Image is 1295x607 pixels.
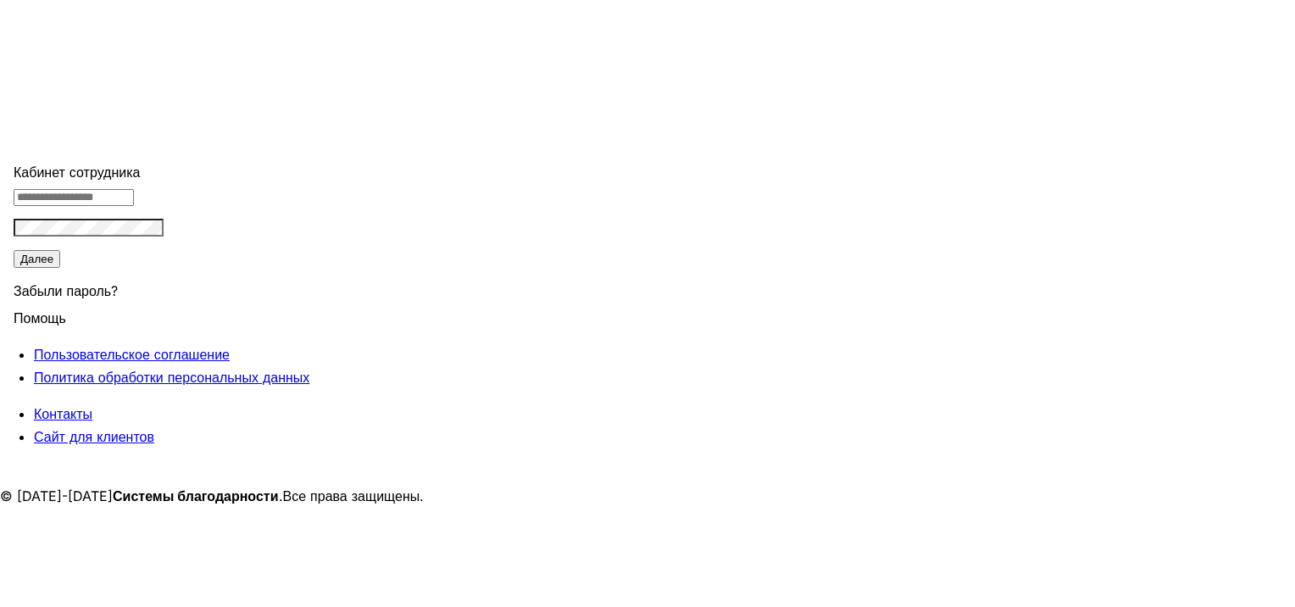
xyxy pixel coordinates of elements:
[14,270,368,307] div: Забыли пароль?
[14,299,66,326] span: Помощь
[14,250,60,268] button: Далее
[113,487,279,504] strong: Системы благодарности
[283,487,425,504] span: Все права защищены.
[34,346,230,363] a: Пользовательское соглашение
[34,405,92,422] a: Контакты
[34,428,154,445] a: Сайт для клиентов
[34,369,309,386] a: Политика обработки персональных данных
[14,161,368,184] div: Кабинет сотрудника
